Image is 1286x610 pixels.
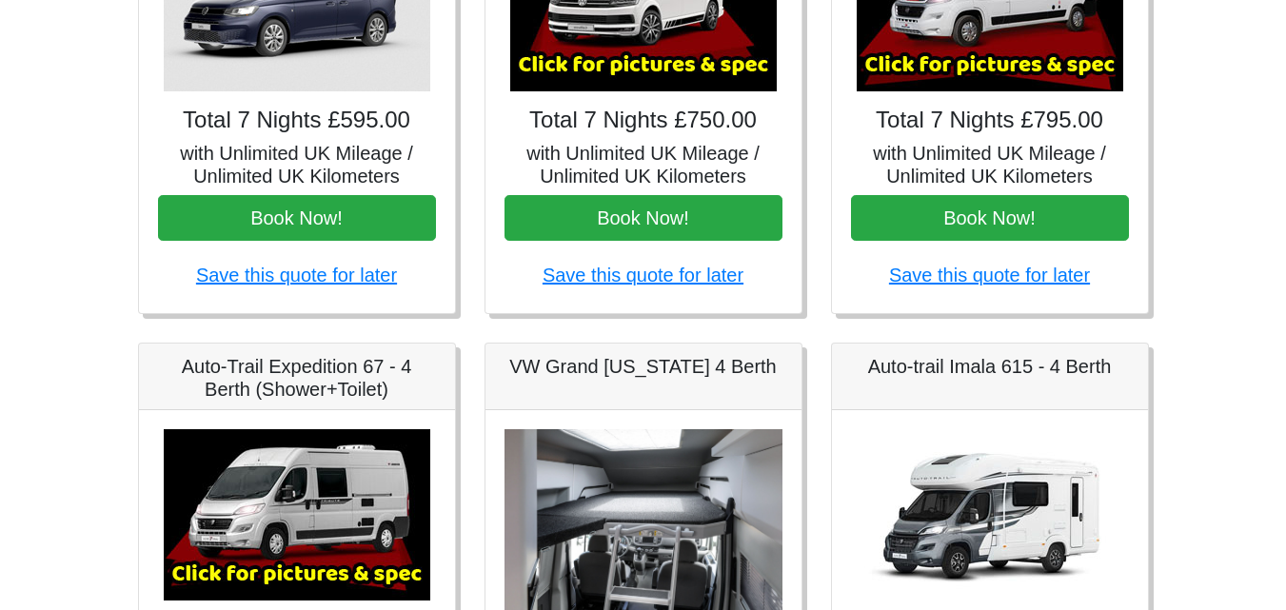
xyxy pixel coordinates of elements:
h5: with Unlimited UK Mileage / Unlimited UK Kilometers [158,142,436,187]
h4: Total 7 Nights £595.00 [158,107,436,134]
a: Save this quote for later [543,265,743,285]
h5: with Unlimited UK Mileage / Unlimited UK Kilometers [505,142,782,187]
button: Book Now! [158,195,436,241]
button: Book Now! [505,195,782,241]
h5: Auto-trail Imala 615 - 4 Berth [851,355,1129,378]
h5: with Unlimited UK Mileage / Unlimited UK Kilometers [851,142,1129,187]
img: Auto-trail Imala 615 - 4 Berth [857,429,1123,600]
h4: Total 7 Nights £750.00 [505,107,782,134]
a: Save this quote for later [889,265,1090,285]
button: Book Now! [851,195,1129,241]
a: Save this quote for later [196,265,397,285]
h5: VW Grand [US_STATE] 4 Berth [505,355,782,378]
h5: Auto-Trail Expedition 67 - 4 Berth (Shower+Toilet) [158,355,436,401]
img: Auto-Trail Expedition 67 - 4 Berth (Shower+Toilet) [164,429,430,600]
h4: Total 7 Nights £795.00 [851,107,1129,134]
